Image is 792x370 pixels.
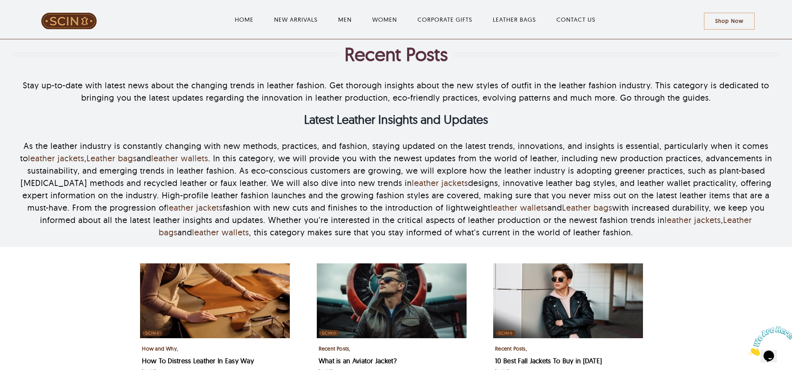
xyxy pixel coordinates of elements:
[418,15,472,24] a: CORPORATE GIFTS
[140,264,290,272] a: How To Distress Leather In Easy Way
[87,153,137,163] a: Leather bags
[142,345,176,352] a: How and Why
[491,202,547,213] a: leather wallets
[319,345,349,352] a: Recent Posts
[372,15,397,24] a: WOMEN
[41,12,97,19] a: LeatherSCIN
[556,15,595,24] a: CONTACT US
[338,15,352,24] a: MEN
[28,153,84,163] a: leather jackets
[41,12,97,30] img: LeatherSCIN
[319,344,475,353] div: ,
[11,79,781,104] p: Stay up-to-date with latest news about the changing trends in leather fashion. Get thorough insig...
[142,344,298,353] div: ,
[562,202,612,213] a: Leather bags
[317,263,467,338] img: What is an Aviator Jacket?
[3,3,49,33] img: Chat attention grabber
[493,15,536,24] a: LEATHER BAGS
[495,357,602,365] a: 10 Best Fall Jackets To Buy in [DATE]
[304,112,488,127] strong: Latest Leather Insights and Updates
[317,264,467,272] a: What is an Aviator Jacket?
[11,140,781,239] p: As the leather industry is constantly changing with new methods, practices, and fashion, staying ...
[715,18,743,24] span: Shop Now
[412,178,468,188] a: leather jackets
[140,263,290,338] img: How To Distress Leather In Easy Way
[151,153,208,163] a: leather wallets
[192,227,249,238] a: leather wallets
[665,215,721,225] a: leather jackets
[167,202,223,213] a: leather jackets
[159,215,752,238] a: Leather bags
[319,357,397,365] a: What is an Aviator Jacket?
[704,13,755,30] a: Shop Now
[493,263,643,338] img: 10-best-fall-jackets-to-buy-blog-featured-image
[345,43,448,65] h1: Recent Posts
[274,15,318,24] a: NEW ARRIVALS
[746,323,792,359] iframe: chat widget
[495,344,652,353] div: ,
[142,357,254,365] a: How To Distress Leather In Easy Way
[495,345,526,352] a: Recent Posts
[493,264,643,272] a: 10 Best Fall Jackets To Buy in 2025
[235,15,254,24] a: HOME
[127,7,704,31] nav: Main Menu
